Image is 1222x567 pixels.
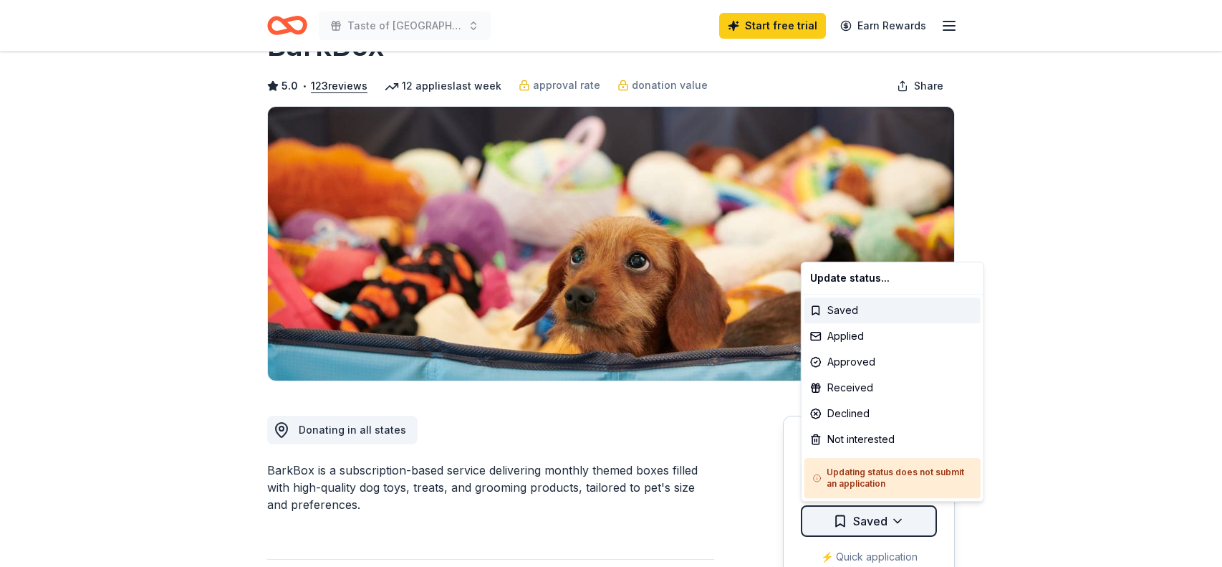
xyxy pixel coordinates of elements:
span: Taste of [GEOGRAPHIC_DATA] [347,17,462,34]
div: Update status... [804,265,981,291]
div: Saved [804,297,981,323]
div: Declined [804,401,981,427]
div: Received [804,375,981,401]
div: Approved [804,349,981,375]
div: Not interested [804,427,981,452]
div: Applied [804,323,981,349]
h5: Updating status does not submit an application [813,467,972,490]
